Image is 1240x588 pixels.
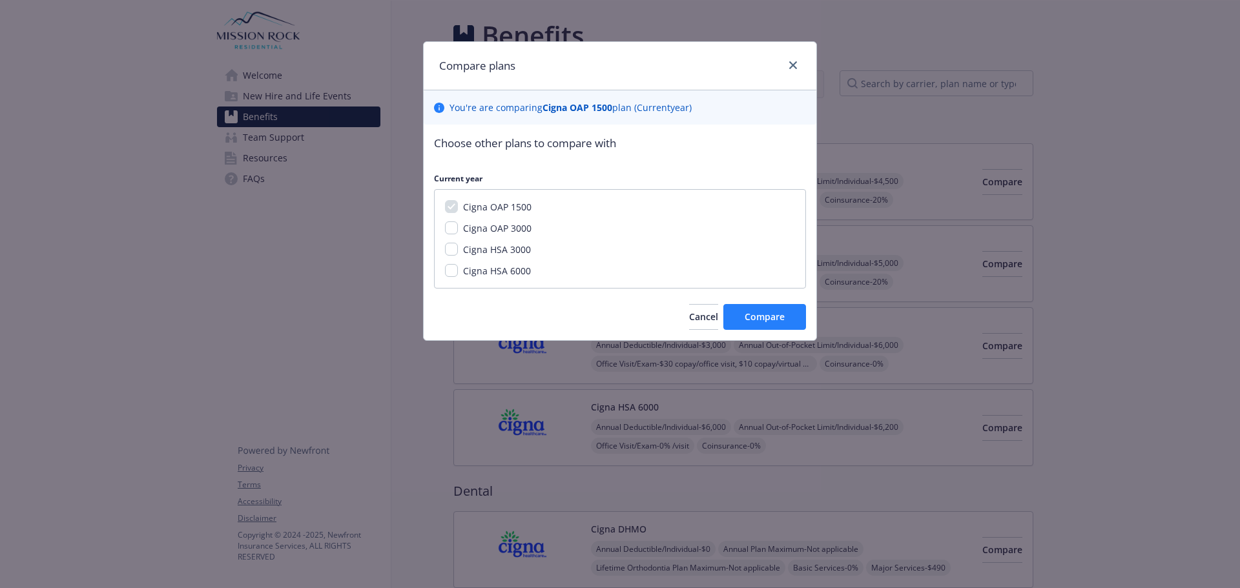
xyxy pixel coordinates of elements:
button: Compare [723,304,806,330]
h1: Compare plans [439,57,515,74]
button: Cancel [689,304,718,330]
span: Cigna OAP 3000 [463,222,532,234]
p: Current year [434,173,806,184]
span: Cancel [689,310,718,323]
b: Cigna OAP 1500 [542,101,612,114]
span: Cigna HSA 3000 [463,243,531,256]
span: Compare [745,310,785,323]
a: close [785,57,801,73]
span: Cigna OAP 1500 [463,201,532,213]
span: Cigna HSA 6000 [463,265,531,277]
p: You ' re are comparing plan ( Current year) [449,101,692,114]
p: Choose other plans to compare with [434,135,806,152]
